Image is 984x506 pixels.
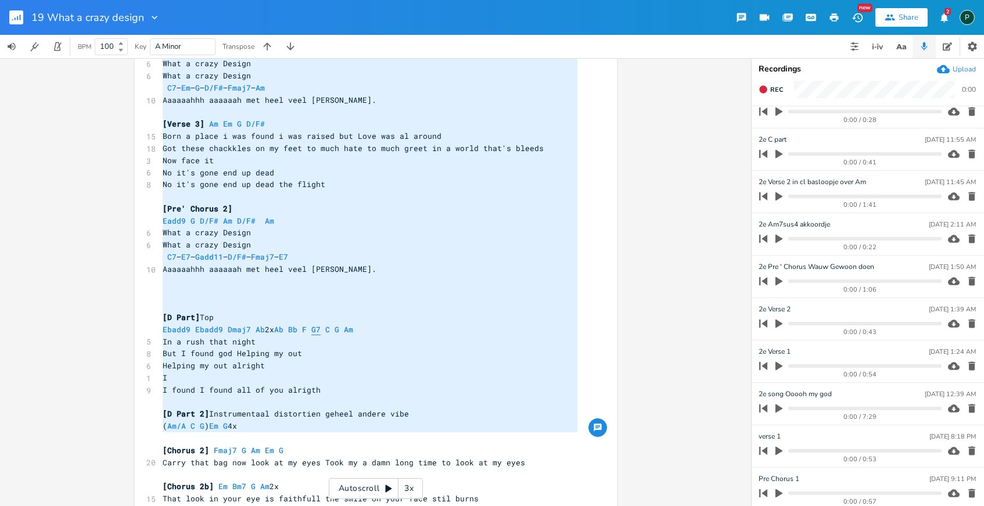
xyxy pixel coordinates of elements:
[779,244,942,250] div: 0:00 / 0:22
[779,286,942,293] div: 0:00 / 1:06
[163,216,186,226] span: Eadd9
[925,391,976,397] div: [DATE] 12:39 AM
[759,219,830,230] span: 2e Am7sus4 akkoordje
[223,119,232,129] span: Em
[163,493,479,504] span: That look in your eye is faithfull the smile on your face stil burns
[325,324,330,335] span: C
[163,167,274,178] span: No it's gone end up dead
[237,216,256,226] span: D/F#
[214,445,237,455] span: Fmaj7
[251,445,260,455] span: Am
[167,82,177,93] span: C7
[218,481,228,491] span: Em
[242,445,246,455] span: G
[779,498,942,505] div: 0:00 / 0:57
[195,324,223,335] span: Ebadd9
[857,3,872,12] div: New
[265,216,274,226] span: Am
[163,385,321,395] span: I found I found all of you alrigth
[163,481,214,491] span: [Chorus 2b]
[759,389,832,400] span: 2e song Ooooh my god
[929,306,976,313] div: [DATE] 1:39 AM
[163,421,237,431] span: ( ) 4x
[163,336,256,347] span: In a rush that night
[163,203,232,214] span: [Pre' Chorus 2]
[204,82,223,93] span: D/F#
[779,414,942,420] div: 0:00 / 7:29
[163,119,204,129] span: [Verse 3]
[288,324,297,335] span: Bb
[754,80,788,99] button: Rec
[398,478,419,499] div: 3x
[200,216,218,226] span: D/F#
[929,264,976,270] div: [DATE] 1:50 AM
[279,252,288,262] span: E7
[163,457,525,468] span: Carry that bag now look at my eyes Took my a damn long time to look at my eyes
[937,63,976,76] button: Upload
[228,252,246,262] span: D/F#
[167,252,177,262] span: C7
[846,7,869,28] button: New
[759,134,787,145] span: 2e C part
[163,324,191,335] span: Ebadd9
[953,64,976,74] div: Upload
[260,481,270,491] span: Am
[251,252,274,262] span: Fmaj7
[779,371,942,378] div: 0:00 / 0:54
[759,177,866,188] span: 2e Verse 2 in cl basloopje over Am
[759,65,977,73] div: Recordings
[932,7,956,28] button: 2
[200,421,204,431] span: G
[163,143,544,153] span: Got these chackkles on my feet to much hate to much greet in a world that's bleeds
[167,421,186,431] span: Am/A
[195,252,223,262] span: Gadd11
[929,349,976,355] div: [DATE] 1:24 AM
[209,119,218,129] span: Am
[163,95,376,105] span: Aaaaaahhh aaaaaah met heel veel [PERSON_NAME].
[191,421,195,431] span: C
[163,348,302,358] span: But I found god Helping my out
[929,476,976,482] div: [DATE] 9:11 PM
[181,82,191,93] span: Em
[929,221,976,228] div: [DATE] 2:11 AM
[163,312,200,322] span: [D Part]
[163,131,441,141] span: Born a place i was found i was raised but Love was al around
[163,70,251,81] span: What a crazy Design
[925,179,976,185] div: [DATE] 11:45 AM
[163,82,265,93] span: – – – – –
[163,360,265,371] span: Helping my out alright
[163,324,362,335] span: 2x
[779,202,942,208] div: 0:00 / 1:41
[163,445,209,455] span: [Chorus 2]
[181,252,191,262] span: E7
[163,239,251,250] span: What a crazy Design
[163,408,409,419] span: Instrumentaal distortien geheel andere vibe
[779,456,942,462] div: 0:00 / 0:53
[256,324,265,335] span: Ab
[279,445,283,455] span: G
[163,408,209,419] span: [D Part 2]
[163,372,167,383] span: I
[223,421,228,431] span: G
[163,155,214,166] span: Now face it
[163,481,279,491] span: 2x
[779,117,942,123] div: 0:00 / 0:28
[163,264,376,274] span: Aaaaaahhh aaaaaah met heel veel [PERSON_NAME].
[209,421,218,431] span: Em
[163,179,325,189] span: No it's gone end up dead the flight
[135,43,146,50] div: Key
[195,82,200,93] span: G
[962,86,976,93] div: 0:00
[246,119,265,129] span: D/F#
[759,473,799,485] span: Pre Chorus 1
[302,324,307,335] span: F
[960,10,975,25] div: Piepo
[251,481,256,491] span: G
[759,346,791,357] span: 2e Verse 1
[770,85,783,94] span: Rec
[335,324,339,335] span: G
[163,312,214,322] span: Top
[759,304,791,315] span: 2e Verse 2
[228,82,251,93] span: Fmaj7
[311,324,321,335] span: G7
